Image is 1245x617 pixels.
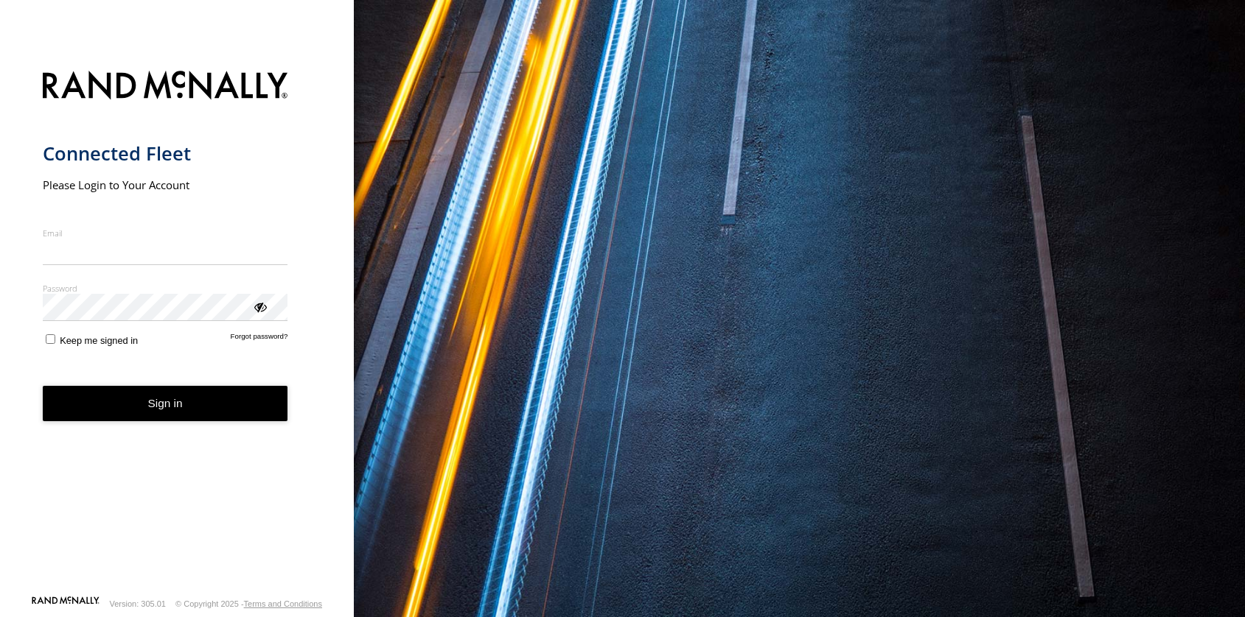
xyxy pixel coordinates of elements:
[43,62,312,595] form: main
[110,599,166,608] div: Version: 305.01
[43,177,288,192] h2: Please Login to Your Account
[43,283,288,294] label: Password
[43,141,288,166] h1: Connected Fleet
[60,335,138,346] span: Keep me signed in
[244,599,322,608] a: Terms and Conditions
[231,332,288,346] a: Forgot password?
[43,68,288,105] img: Rand McNally
[43,228,288,239] label: Email
[32,596,100,611] a: Visit our Website
[175,599,322,608] div: © Copyright 2025 -
[252,299,267,314] div: ViewPassword
[43,386,288,422] button: Sign in
[46,334,55,344] input: Keep me signed in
